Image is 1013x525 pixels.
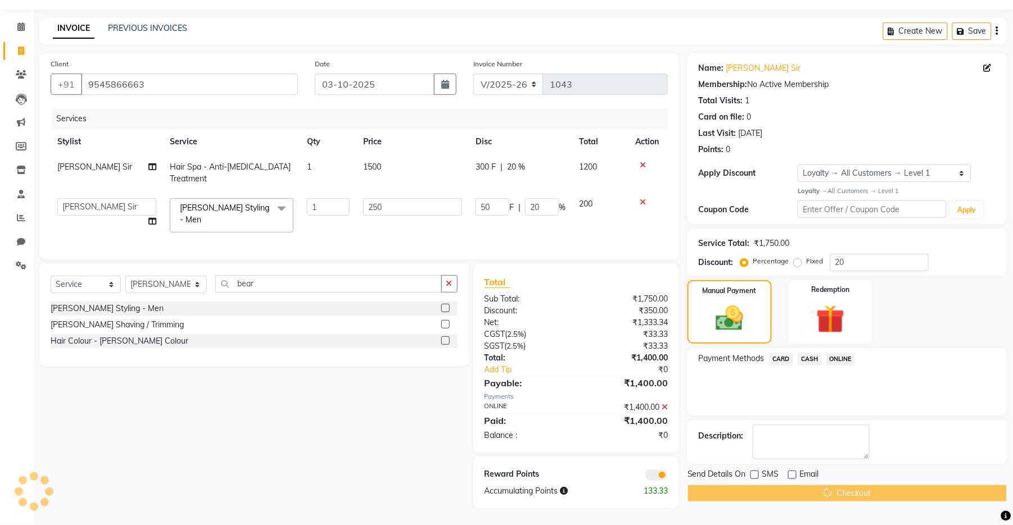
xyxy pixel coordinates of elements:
[576,414,676,427] div: ₹1,400.00
[307,162,311,172] span: 1
[745,95,750,107] div: 1
[51,335,188,347] div: Hair Colour - [PERSON_NAME] Colour
[699,167,798,179] div: Apply Discount
[507,161,525,173] span: 20 %
[576,401,676,413] div: ₹1,400.00
[726,144,731,156] div: 0
[739,127,763,139] div: [DATE]
[800,468,819,482] span: Email
[572,129,628,154] th: Total
[81,74,298,95] input: Search by Name/Mobile/Email/Code
[476,340,576,352] div: ( )
[215,275,442,293] input: Search or Scan
[747,111,752,123] div: 0
[57,162,132,172] span: [PERSON_NAME] Sir
[811,285,850,295] label: Redemption
[703,286,757,296] label: Manual Payment
[201,214,206,225] a: x
[753,256,789,266] label: Percentage
[754,238,790,249] div: ₹1,750.00
[883,22,948,40] button: Create New
[476,305,576,317] div: Discount:
[476,376,576,390] div: Payable:
[798,186,996,196] div: All Customers → Level 1
[485,276,510,288] span: Total
[576,340,676,352] div: ₹33.33
[356,129,469,154] th: Price
[798,200,946,218] input: Enter Offer / Coupon Code
[476,401,576,413] div: ONLINE
[699,238,750,249] div: Service Total:
[476,317,576,328] div: Net:
[300,129,356,154] th: Qty
[53,19,94,39] a: INVOICE
[476,161,496,173] span: 300 F
[180,203,269,225] span: [PERSON_NAME] Styling - Men
[476,430,576,441] div: Balance :
[51,74,82,95] button: +91
[163,129,300,154] th: Service
[476,364,593,376] a: Add Tip
[52,108,676,129] div: Services
[51,319,184,331] div: [PERSON_NAME] Shaving / Trimming
[509,202,514,213] span: F
[699,144,724,156] div: Points:
[576,430,676,441] div: ₹0
[51,59,69,69] label: Client
[51,129,163,154] th: Stylist
[807,256,824,266] label: Fixed
[726,62,801,74] a: [PERSON_NAME] Sir
[699,62,724,74] div: Name:
[485,329,505,339] span: CGST
[699,204,798,216] div: Coupon Code
[500,161,503,173] span: |
[699,95,743,107] div: Total Visits:
[476,293,576,305] div: Sub Total:
[798,353,822,366] span: CASH
[769,353,793,366] span: CARD
[576,376,676,390] div: ₹1,400.00
[476,414,576,427] div: Paid:
[699,430,744,442] div: Description:
[108,23,187,33] a: PREVIOUS INVOICES
[518,202,521,213] span: |
[485,341,505,351] span: SGST
[576,328,676,340] div: ₹33.33
[699,127,736,139] div: Last Visit:
[469,129,572,154] th: Disc
[476,485,626,497] div: Accumulating Points
[699,353,765,364] span: Payment Methods
[628,129,668,154] th: Action
[508,330,524,339] span: 2.5%
[579,199,593,209] span: 200
[507,341,524,350] span: 2.5%
[473,59,522,69] label: Invoice Number
[485,392,668,401] div: Payments
[476,328,576,340] div: ( )
[798,187,827,195] strong: Loyalty →
[579,162,597,172] span: 1200
[51,303,164,314] div: [PERSON_NAME] Styling - Men
[699,111,745,123] div: Card on file:
[576,305,676,317] div: ₹350.00
[952,22,992,40] button: Save
[688,468,746,482] span: Send Details On
[826,353,856,366] span: ONLINE
[576,317,676,328] div: ₹1,333.34
[576,352,676,364] div: ₹1,400.00
[699,79,748,90] div: Membership:
[762,468,779,482] span: SMS
[315,59,330,69] label: Date
[559,202,566,213] span: %
[707,303,752,334] img: _cash.svg
[593,364,676,376] div: ₹0
[170,162,291,184] span: Hair Spa - Anti-[MEDICAL_DATA] Treatment
[951,202,983,218] button: Apply
[476,352,576,364] div: Total:
[699,79,996,90] div: No Active Membership
[626,485,676,497] div: 133.33
[363,162,381,172] span: 1500
[699,257,734,268] div: Discount:
[476,468,576,481] div: Reward Points
[576,293,676,305] div: ₹1,750.00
